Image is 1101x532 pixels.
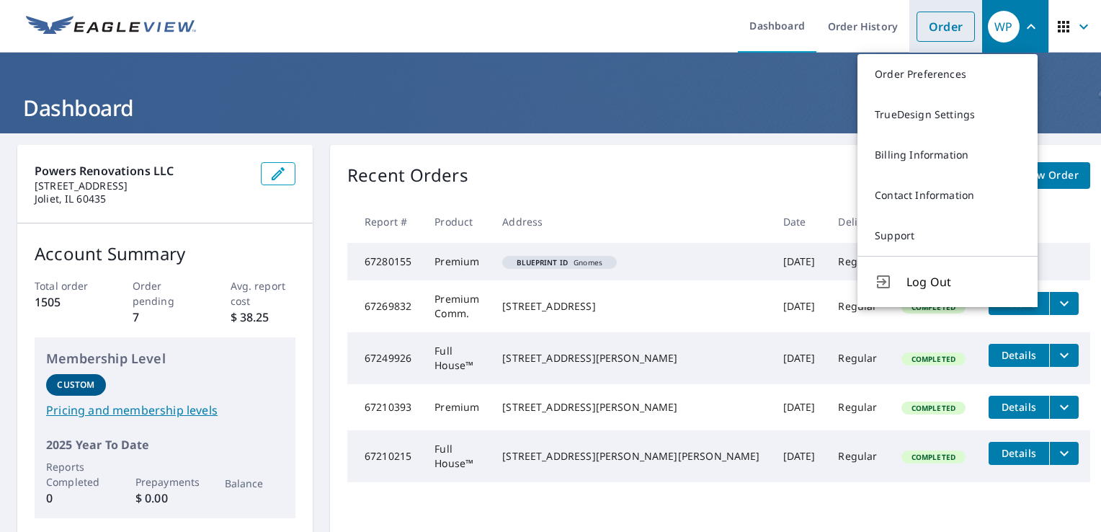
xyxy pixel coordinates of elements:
[857,94,1038,135] a: TrueDesign Settings
[517,259,568,266] em: Blueprint ID
[347,280,423,332] td: 67269832
[1049,292,1079,315] button: filesDropdownBtn-67269832
[423,200,491,243] th: Product
[903,354,964,364] span: Completed
[35,293,100,311] p: 1505
[225,476,285,491] p: Balance
[46,436,284,453] p: 2025 Year To Date
[46,349,284,368] p: Membership Level
[989,396,1049,419] button: detailsBtn-67210393
[423,430,491,482] td: Full House™
[508,259,611,266] span: Gnomes
[826,332,889,384] td: Regular
[1049,396,1079,419] button: filesDropdownBtn-67210393
[57,378,94,391] p: Custom
[231,278,296,309] p: Avg. report cost
[35,278,100,293] p: Total order
[347,332,423,384] td: 67249926
[491,200,771,243] th: Address
[997,446,1040,460] span: Details
[423,384,491,430] td: Premium
[35,179,249,192] p: [STREET_ADDRESS]
[133,309,198,326] p: 7
[997,400,1040,414] span: Details
[1049,344,1079,367] button: filesDropdownBtn-67249926
[46,402,284,419] a: Pricing and membership levels
[826,243,889,280] td: Regular
[826,384,889,430] td: Regular
[903,452,964,462] span: Completed
[347,243,423,280] td: 67280155
[135,489,195,507] p: $ 0.00
[906,273,1020,291] span: Log Out
[502,299,759,314] div: [STREET_ADDRESS]
[423,280,491,332] td: Premium Comm.
[46,459,106,489] p: Reports Completed
[423,243,491,280] td: Premium
[135,474,195,489] p: Prepayments
[347,162,468,189] p: Recent Orders
[231,309,296,326] p: $ 38.25
[903,403,964,413] span: Completed
[1049,442,1079,465] button: filesDropdownBtn-67210215
[989,442,1049,465] button: detailsBtn-67210215
[989,344,1049,367] button: detailsBtn-67249926
[772,384,827,430] td: [DATE]
[857,175,1038,216] a: Contact Information
[35,241,295,267] p: Account Summary
[423,332,491,384] td: Full House™
[35,192,249,205] p: Joliet, IL 60435
[772,280,827,332] td: [DATE]
[772,430,827,482] td: [DATE]
[46,489,106,507] p: 0
[17,93,1084,123] h1: Dashboard
[35,162,249,179] p: Powers Renovations LLC
[857,256,1038,307] button: Log Out
[772,332,827,384] td: [DATE]
[772,243,827,280] td: [DATE]
[502,351,759,365] div: [STREET_ADDRESS][PERSON_NAME]
[772,200,827,243] th: Date
[502,400,759,414] div: [STREET_ADDRESS][PERSON_NAME]
[857,54,1038,94] a: Order Preferences
[857,135,1038,175] a: Billing Information
[997,348,1040,362] span: Details
[133,278,198,309] p: Order pending
[347,384,423,430] td: 67210393
[826,280,889,332] td: Regular
[347,430,423,482] td: 67210215
[857,216,1038,256] a: Support
[502,449,759,464] div: [STREET_ADDRESS][PERSON_NAME][PERSON_NAME]
[917,12,975,42] a: Order
[826,200,889,243] th: Delivery
[26,16,196,37] img: EV Logo
[347,200,423,243] th: Report #
[988,11,1020,43] div: WP
[826,430,889,482] td: Regular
